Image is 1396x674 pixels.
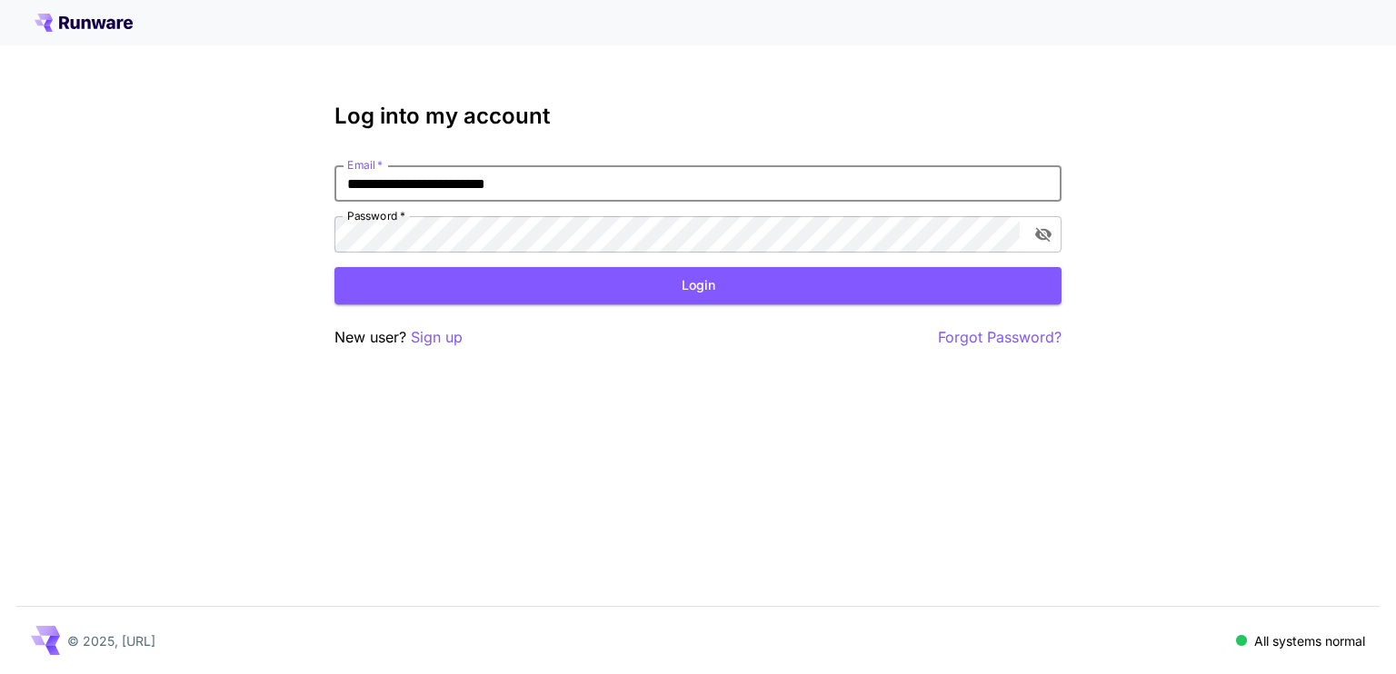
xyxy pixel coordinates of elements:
p: New user? [334,326,463,349]
button: Forgot Password? [938,326,1062,349]
button: Login [334,267,1062,304]
h3: Log into my account [334,104,1062,129]
button: toggle password visibility [1027,218,1060,251]
p: © 2025, [URL] [67,631,155,650]
button: Sign up [411,326,463,349]
p: All systems normal [1254,631,1365,650]
label: Password [347,208,405,223]
label: Email [347,157,383,173]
